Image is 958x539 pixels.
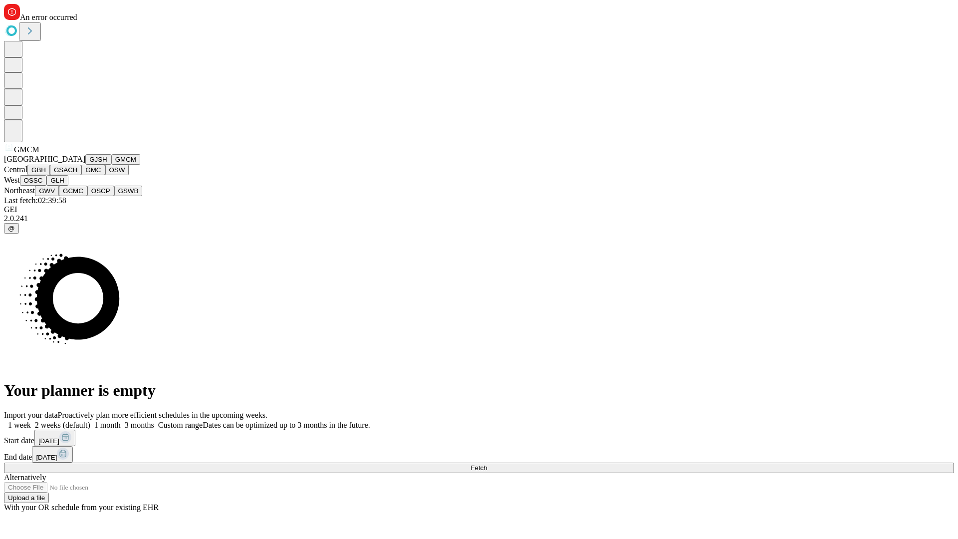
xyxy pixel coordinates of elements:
span: [DATE] [38,437,59,445]
span: @ [8,225,15,232]
div: Start date [4,430,954,446]
button: GBH [27,165,50,175]
button: OSW [105,165,129,175]
span: Fetch [471,464,487,472]
span: West [4,176,20,184]
span: Central [4,165,27,174]
button: GCMC [59,186,87,196]
div: GEI [4,205,954,214]
span: Import your data [4,411,58,419]
button: GWV [35,186,59,196]
span: 1 week [8,421,31,429]
button: GJSH [85,154,111,165]
div: 2.0.241 [4,214,954,223]
span: 3 months [125,421,154,429]
button: OSSC [20,175,47,186]
button: OSCP [87,186,114,196]
button: @ [4,223,19,234]
span: 2 weeks (default) [35,421,90,429]
span: 1 month [94,421,121,429]
button: GSACH [50,165,81,175]
span: Last fetch: 02:39:58 [4,196,66,205]
span: GMCM [14,145,39,154]
button: Fetch [4,463,954,473]
span: Dates can be optimized up to 3 months in the future. [203,421,370,429]
span: Alternatively [4,473,46,482]
span: Custom range [158,421,203,429]
span: Northeast [4,186,35,195]
div: End date [4,446,954,463]
button: [DATE] [32,446,73,463]
button: GMCM [111,154,140,165]
span: An error occurred [20,13,77,21]
span: [GEOGRAPHIC_DATA] [4,155,85,163]
button: [DATE] [34,430,75,446]
span: With your OR schedule from your existing EHR [4,503,159,512]
button: GLH [46,175,68,186]
h1: Your planner is empty [4,381,954,400]
span: [DATE] [36,454,57,461]
span: Proactively plan more efficient schedules in the upcoming weeks. [58,411,267,419]
button: GSWB [114,186,143,196]
button: GMC [81,165,105,175]
button: Upload a file [4,493,49,503]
